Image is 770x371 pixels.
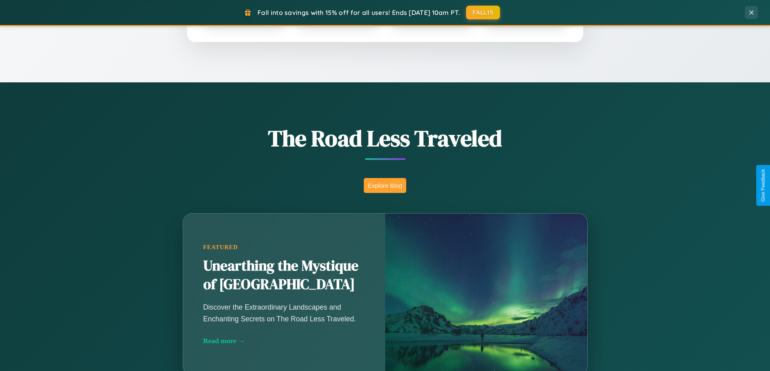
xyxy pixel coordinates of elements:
button: FALL15 [466,6,500,19]
h2: Unearthing the Mystique of [GEOGRAPHIC_DATA] [203,257,365,294]
button: Explore Blog [364,178,406,193]
div: Featured [203,244,365,251]
div: Read more → [203,337,365,345]
p: Discover the Extraordinary Landscapes and Enchanting Secrets on The Road Less Traveled. [203,302,365,324]
div: Give Feedback [760,169,766,202]
h1: The Road Less Traveled [143,123,628,154]
span: Fall into savings with 15% off for all users! Ends [DATE] 10am PT. [257,8,460,17]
